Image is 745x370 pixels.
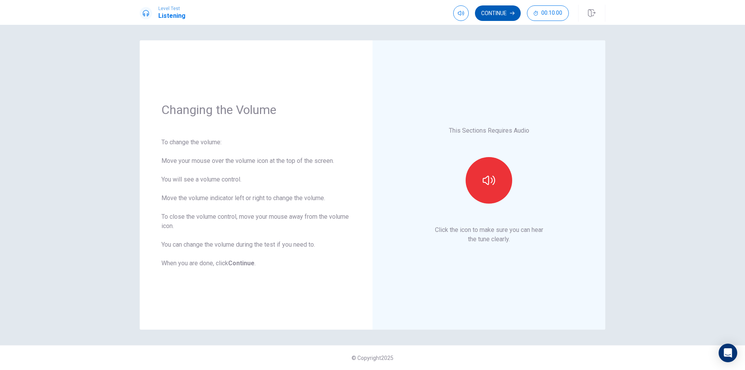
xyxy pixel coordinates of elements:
[541,10,562,16] span: 00:10:00
[158,6,185,11] span: Level Test
[719,344,737,362] div: Open Intercom Messenger
[161,102,351,118] h1: Changing the Volume
[228,259,255,267] b: Continue
[352,355,393,361] span: © Copyright 2025
[527,5,569,21] button: 00:10:00
[435,225,543,244] p: Click the icon to make sure you can hear the tune clearly.
[161,138,351,268] div: To change the volume: Move your mouse over the volume icon at the top of the screen. You will see...
[475,5,521,21] button: Continue
[449,126,529,135] p: This Sections Requires Audio
[158,11,185,21] h1: Listening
